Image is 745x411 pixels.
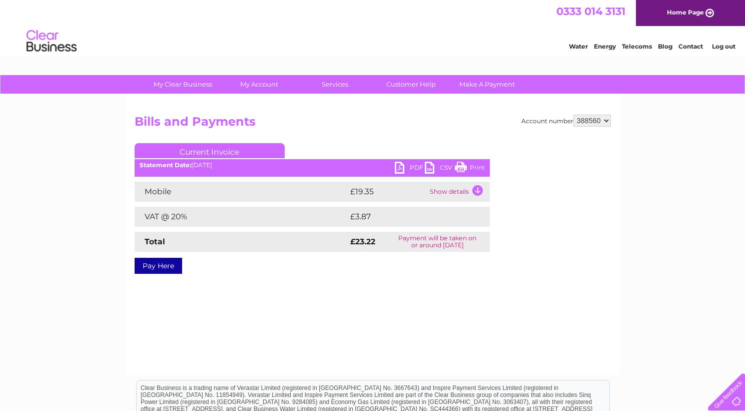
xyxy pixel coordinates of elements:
strong: Total [145,237,165,246]
h2: Bills and Payments [135,115,611,134]
div: [DATE] [135,162,490,169]
a: Contact [678,43,703,50]
td: Mobile [135,182,348,202]
td: VAT @ 20% [135,207,348,227]
a: Blog [658,43,672,50]
a: Telecoms [622,43,652,50]
a: Pay Here [135,258,182,274]
strong: £23.22 [350,237,375,246]
td: £3.87 [348,207,466,227]
a: Print [455,162,485,176]
a: My Account [218,75,300,94]
td: Show details [427,182,490,202]
td: Payment will be taken on or around [DATE] [385,232,490,252]
a: Customer Help [370,75,452,94]
td: £19.35 [348,182,427,202]
a: 0333 014 3131 [556,5,625,18]
div: Clear Business is a trading name of Verastar Limited (registered in [GEOGRAPHIC_DATA] No. 3667643... [137,6,609,49]
a: Energy [594,43,616,50]
a: CSV [425,162,455,176]
a: Log out [712,43,735,50]
a: Make A Payment [446,75,528,94]
a: PDF [395,162,425,176]
a: Services [294,75,376,94]
a: Water [569,43,588,50]
b: Statement Date: [140,161,191,169]
img: logo.png [26,26,77,57]
a: Current Invoice [135,143,285,158]
div: Account number [521,115,611,127]
a: My Clear Business [142,75,224,94]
